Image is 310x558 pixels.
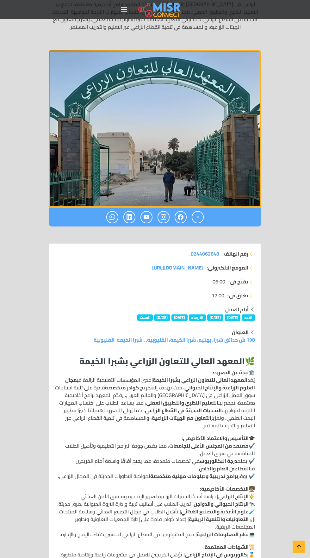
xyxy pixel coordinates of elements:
span: 17:00 [212,292,224,299]
strong: الشهادات المعتمدة: [203,542,249,552]
strong: التعاون مع الهيئات الزراعية [152,413,211,423]
span: [DATE] [225,314,241,321]
strong: أيام العمل [225,305,249,314]
strong: الموقع الالكتروني: [207,264,248,271]
strong: التعليم النظري والتطبيق العملي [146,398,218,407]
img: main.misr_connect [138,2,181,17]
strong: علوم الأغذية والتصنيع الغذائي [181,507,249,516]
strong: رقم الهاتف: [222,250,248,257]
strong: التخصصات الأكاديمية: [200,484,249,493]
strong: القطاعين العام والخاص [199,464,250,473]
span: الأحد [242,314,255,321]
strong: درجة البكالوريوس [200,456,238,466]
strong: المعهد العالي للتعاون الزراعي بشبرا الخيمة [79,353,245,369]
p: 🧑‍🏫 🌾 | دراسة أحدث التقنيات الزراعية لتعزيز الإنتاجية وتحقيق الأمن الغذائي. 🐄 | تدريب الطلاب على ... [55,485,255,538]
span: [DOMAIN_NAME][URL] [152,263,203,272]
strong: برامج تدريبية ودبلومات مهنية متخصصة [150,471,238,481]
span: 06:00 [213,278,225,285]
strong: يغلق في: [227,292,248,299]
span: [DATE] [171,314,188,321]
strong: مجال العلوم الزراعية والإنتاج الحيواني [65,375,255,392]
p: 🎓 ✔️ ، مما يضمن جودة البرامج التعليمية وتأهيل الطلاب للمنافسة في سوق العمل. ✔️ يمنح في تخصصات متع... [55,434,255,480]
strong: الإنتاج الزراعي [218,492,249,501]
span: 0244062648. [189,249,219,258]
strong: تخريج كوادر متخصصة [105,383,153,392]
strong: المعهد العالي للتعاون الزراعي بشبرا الخيمة [153,375,247,385]
strong: التحديات الحديثة في القطاع الزراعي [145,406,222,415]
div: 1 / 1 [49,50,261,208]
strong: التأسيس والاعتماد الأكاديمي: [182,433,249,443]
strong: الإنتاج الحيواني والدواجن [194,499,249,509]
a: [DOMAIN_NAME][URL] [152,264,203,271]
strong: التعاونيات والتنمية الريفية [189,514,249,524]
strong: نبذة عن المعهد: [213,368,249,377]
span: الأربعاء [189,314,206,321]
strong: معتمد من المجلس الأعلى للجامعات [169,441,249,450]
img: المعهد العالي للتعاون الزراعي بشبرا الخيمة [49,50,261,208]
strong: يفتح في: [228,278,248,285]
span: السبت [137,314,153,321]
p: 🏛️ يُعَد إحدى المؤسسات التعليمية الرائدة في ، حيث يهدف إلى قادرة على تلبية احتياجات سوق العمل الز... [55,369,255,429]
span: [DATE] [154,314,170,321]
h3: 🌿 [55,356,255,366]
a: 198 ش حدائق شبرا، بهتيم، شبرا الخيمة، القليوبية. , شبرا الخيمه, القليوبية [94,335,255,344]
a: 0244062648. [189,250,219,257]
strong: العنوان [232,327,249,337]
strong: نظم المعلومات الزراعية [197,530,249,539]
span: [DATE] [207,314,223,321]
